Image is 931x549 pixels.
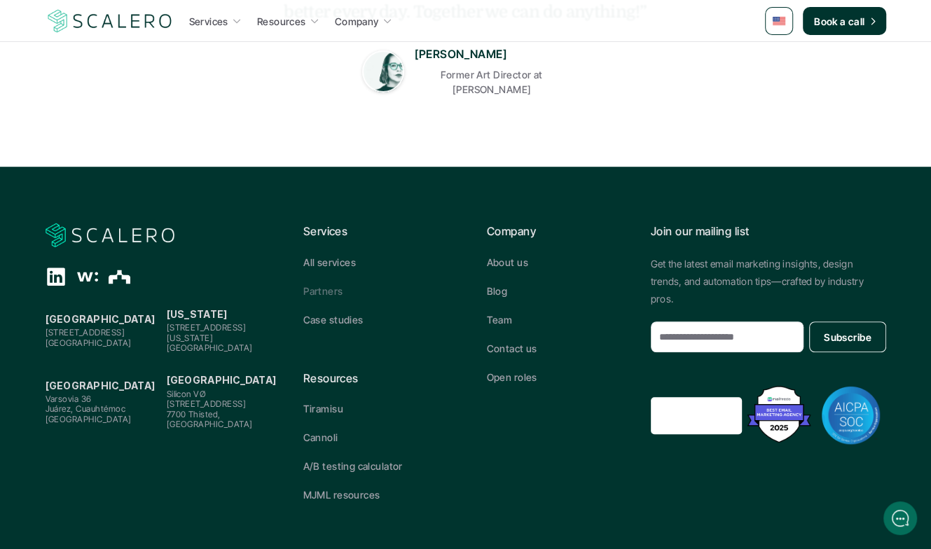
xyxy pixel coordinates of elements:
p: Get the latest email marketing insights, design trends, and automation tips—crafted by industry p... [651,255,886,308]
span: Varsovia 36 [46,394,92,404]
p: Former Art Director at [PERSON_NAME] [415,67,569,97]
span: New conversation [90,194,168,205]
p: Cannoli [303,430,338,445]
p: Partners [303,284,343,298]
img: Scalero company logotype [46,222,174,249]
p: Join our mailing list [651,223,886,241]
p: Book a call [814,14,865,29]
strong: [GEOGRAPHIC_DATA] [46,313,156,325]
span: [STREET_ADDRESS] [46,327,125,338]
a: All services [303,255,445,270]
p: Blog [487,284,508,298]
p: All services [303,255,356,270]
h1: Hi! Welcome to [GEOGRAPHIC_DATA]. [21,68,259,90]
p: Contact us [487,341,537,356]
p: Resources [257,14,306,29]
button: Subscribe [809,321,885,352]
span: [GEOGRAPHIC_DATA] [46,414,132,424]
span: Silicon VØ [167,389,207,399]
iframe: gist-messenger-bubble-iframe [883,501,917,535]
a: Tiramisu [303,401,445,416]
a: About us [487,255,628,270]
p: A/B testing calculator [303,459,403,473]
img: Best Email Marketing Agency 2025 - Recognized by Mailmodo [744,382,814,446]
span: [US_STATE][GEOGRAPHIC_DATA] [167,333,253,353]
a: Book a call [803,7,886,35]
p: MJML resources [303,487,380,502]
strong: [GEOGRAPHIC_DATA] [167,374,277,386]
a: MJML resources [303,487,445,502]
p: Team [487,312,513,327]
h2: Let us know if we can help with lifecycle marketing. [21,93,259,160]
span: We run on Gist [117,459,177,468]
a: Contact us [487,341,628,356]
p: Tiramisu [303,401,343,416]
span: [STREET_ADDRESS] [167,322,247,333]
a: Partners [303,284,445,298]
p: [PERSON_NAME] [415,46,506,64]
span: [GEOGRAPHIC_DATA] [46,338,132,348]
p: Services [303,223,445,241]
span: [STREET_ADDRESS] [167,398,247,409]
p: Open roles [487,370,537,384]
p: Subscribe [824,330,871,345]
p: Resources [303,370,445,388]
a: Case studies [303,312,445,327]
p: About us [487,255,528,270]
p: Company [487,223,628,241]
p: Services [189,14,228,29]
p: Case studies [303,312,364,327]
img: Scalero company logotype [46,8,174,34]
a: A/B testing calculator [303,459,445,473]
span: Juárez, Cuauhtémoc [46,403,126,414]
a: Blog [487,284,628,298]
span: 7700 Thisted, [GEOGRAPHIC_DATA] [167,409,253,429]
button: New conversation [22,186,258,214]
strong: [GEOGRAPHIC_DATA] [46,380,156,391]
strong: [US_STATE] [167,308,228,320]
a: Cannoli [303,430,445,445]
a: Open roles [487,370,628,384]
a: Team [487,312,628,327]
p: Company [335,14,379,29]
a: Scalero company logotype [46,223,174,248]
